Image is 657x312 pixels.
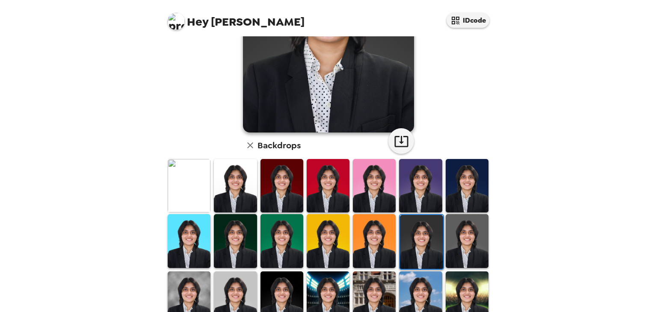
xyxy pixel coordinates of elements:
img: profile pic [168,13,185,30]
img: Original [168,159,210,212]
button: IDcode [447,13,489,28]
span: Hey [187,14,208,29]
h6: Backdrops [257,138,301,152]
span: [PERSON_NAME] [168,9,305,28]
